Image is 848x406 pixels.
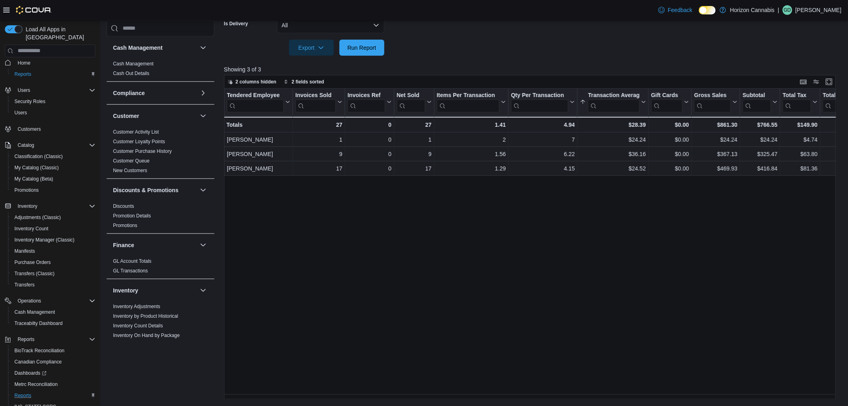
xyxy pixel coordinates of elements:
[11,108,95,118] span: Users
[113,213,151,218] a: Promotion Details
[295,135,342,144] div: 1
[113,303,160,309] a: Inventory Adjustments
[694,164,737,173] div: $469.93
[8,268,99,279] button: Transfers (Classic)
[113,129,159,134] a: Customer Activity List
[14,124,95,134] span: Customers
[2,57,99,69] button: Home
[11,280,38,290] a: Transfers
[580,120,646,130] div: $28.39
[11,224,52,233] a: Inventory Count
[227,91,284,112] div: Tendered Employee
[14,110,27,116] span: Users
[8,151,99,162] button: Classification (Classic)
[113,286,138,294] h3: Inventory
[113,60,153,67] span: Cash Management
[107,256,214,278] div: Finance
[743,120,777,130] div: $766.55
[113,313,178,319] span: Inventory by Product Historical
[14,282,34,288] span: Transfers
[11,174,95,184] span: My Catalog (Beta)
[397,135,432,144] div: 1
[11,152,66,161] a: Classification (Classic)
[14,124,44,134] a: Customers
[11,380,95,389] span: Metrc Reconciliation
[113,322,163,329] span: Inventory Count Details
[227,164,290,173] div: [PERSON_NAME]
[2,140,99,151] button: Catalog
[8,246,99,257] button: Manifests
[699,6,716,14] input: Dark Mode
[14,176,53,182] span: My Catalog (Beta)
[11,69,95,79] span: Reports
[651,91,682,112] div: Gift Card Sales
[113,158,149,163] a: Customer Queue
[8,318,99,329] button: Traceabilty Dashboard
[113,286,197,294] button: Inventory
[14,98,45,105] span: Security Roles
[16,6,52,14] img: Cova
[113,186,178,194] h3: Discounts & Promotions
[113,313,178,319] a: Inventory by Product Historical
[651,91,682,99] div: Gift Cards
[783,91,818,112] button: Total Tax
[694,120,737,130] div: $861.30
[580,164,646,173] div: $24.52
[14,296,44,306] button: Operations
[14,370,46,376] span: Dashboards
[2,123,99,135] button: Customers
[347,149,391,159] div: 0
[11,213,64,222] a: Adjustments (Classic)
[11,185,42,195] a: Promotions
[224,20,248,27] label: Is Delivery
[198,88,208,97] button: Compliance
[347,164,391,173] div: 0
[783,91,811,99] div: Total Tax
[730,5,775,15] p: Horizon Cannabis
[113,258,151,264] span: GL Account Totals
[11,357,65,367] a: Canadian Compliance
[198,185,208,195] button: Discounts & Promotions
[198,43,208,52] button: Cash Management
[651,120,689,130] div: $0.00
[8,107,99,118] button: Users
[511,91,568,99] div: Qty Per Transaction
[783,135,818,144] div: $4.74
[14,201,95,211] span: Inventory
[778,5,779,15] p: |
[347,91,391,112] button: Invoices Ref
[14,359,62,365] span: Canadian Compliance
[113,268,148,273] a: GL Transactions
[14,309,55,315] span: Cash Management
[11,319,66,328] a: Traceabilty Dashboard
[347,120,391,130] div: 0
[198,285,208,295] button: Inventory
[226,120,290,130] div: Totals
[743,91,771,112] div: Subtotal
[396,91,425,112] div: Net Sold
[113,43,163,51] h3: Cash Management
[783,5,792,15] div: Gigi Dodds
[198,240,208,250] button: Finance
[784,5,791,15] span: GD
[113,148,172,154] a: Customer Purchase History
[14,270,55,277] span: Transfers (Classic)
[436,91,506,112] button: Items Per Transaction
[743,91,771,99] div: Subtotal
[511,149,575,159] div: 6.22
[11,258,95,267] span: Purchase Orders
[2,201,99,212] button: Inventory
[224,65,842,73] p: Showing 3 of 3
[339,40,384,56] button: Run Report
[783,91,811,112] div: Total Tax
[14,85,95,95] span: Users
[113,186,197,194] button: Discounts & Promotions
[511,120,575,130] div: 4.94
[436,120,506,130] div: 1.41
[397,149,432,159] div: 9
[22,25,95,41] span: Load All Apps in [GEOGRAPHIC_DATA]
[14,214,61,221] span: Adjustments (Classic)
[227,91,290,112] button: Tendered Employee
